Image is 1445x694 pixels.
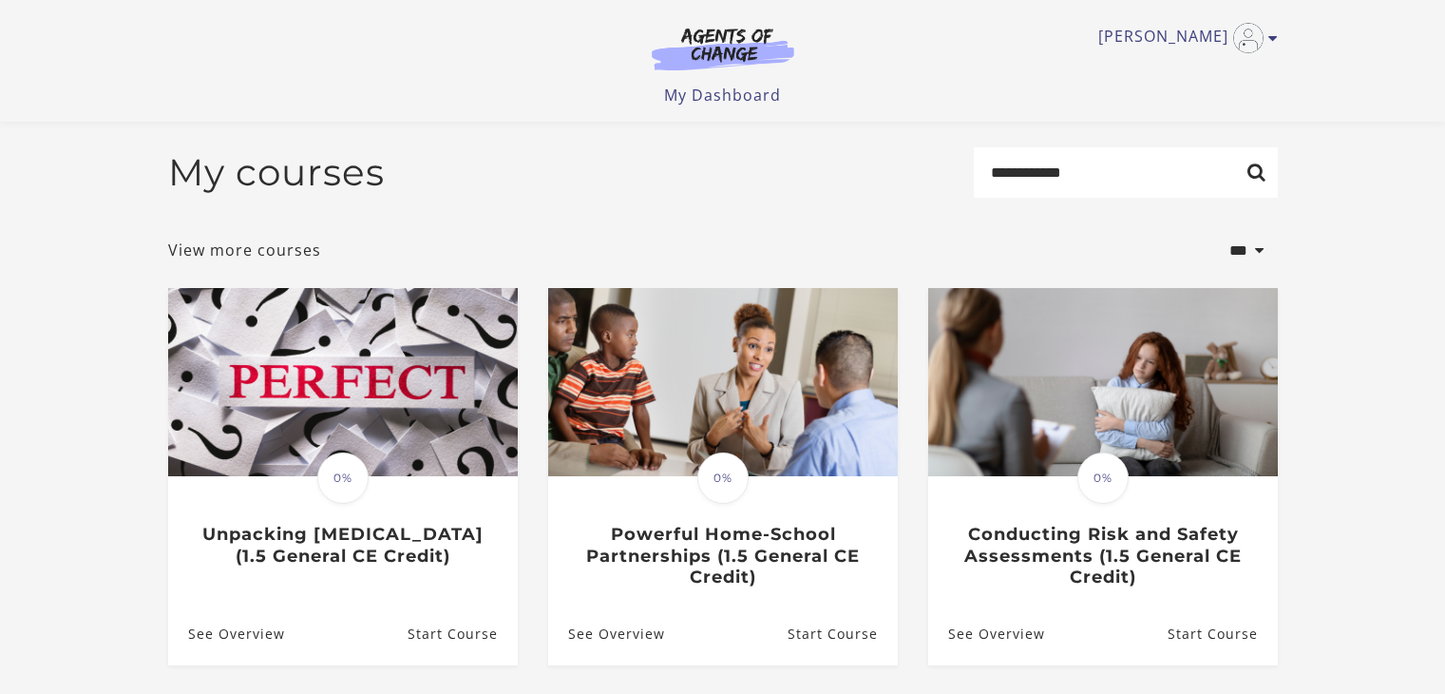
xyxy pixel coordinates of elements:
a: View more courses [168,239,321,261]
h3: Conducting Risk and Safety Assessments (1.5 General CE Credit) [948,524,1257,588]
a: Conducting Risk and Safety Assessments (1.5 General CE Credit): See Overview [928,603,1045,665]
h3: Powerful Home-School Partnerships (1.5 General CE Credit) [568,524,877,588]
a: Powerful Home-School Partnerships (1.5 General CE Credit): Resume Course [787,603,897,665]
span: 0% [697,453,749,504]
span: 0% [1077,453,1129,504]
span: 0% [317,453,369,504]
a: Toggle menu [1098,23,1268,53]
h2: My courses [168,150,385,195]
h3: Unpacking [MEDICAL_DATA] (1.5 General CE Credit) [188,524,497,567]
a: Unpacking Perfectionism (1.5 General CE Credit): Resume Course [407,603,517,665]
img: Agents of Change Logo [632,27,814,70]
a: Conducting Risk and Safety Assessments (1.5 General CE Credit): Resume Course [1167,603,1277,665]
a: Unpacking Perfectionism (1.5 General CE Credit): See Overview [168,603,285,665]
a: Powerful Home-School Partnerships (1.5 General CE Credit): See Overview [548,603,665,665]
a: My Dashboard [664,85,781,106]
